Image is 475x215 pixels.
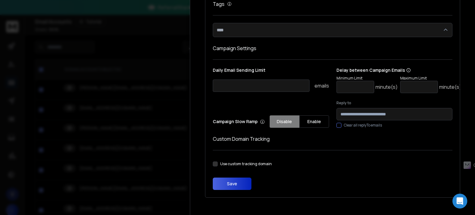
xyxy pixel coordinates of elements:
p: Daily Email Sending Limit [213,67,329,76]
h1: Campaign Settings [213,45,452,52]
p: Maximum Limit [400,76,461,81]
p: minute(s) [439,83,461,91]
p: Minimum Limit [336,76,398,81]
label: Reply to [336,101,452,105]
h1: Custom Domain Tracking [213,135,452,143]
button: Disable [270,115,299,128]
p: Campaign Slow Ramp [213,118,265,125]
p: minute(s) [375,83,398,91]
label: Use custom tracking domain [220,161,272,166]
label: Clear all replyTo emails [344,123,382,128]
p: emails [315,82,329,89]
h1: Tags [213,0,225,8]
p: Delay between Campaign Emails [336,67,461,73]
button: Save [213,178,251,190]
div: Open Intercom Messenger [452,194,467,209]
button: Enable [299,115,329,128]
